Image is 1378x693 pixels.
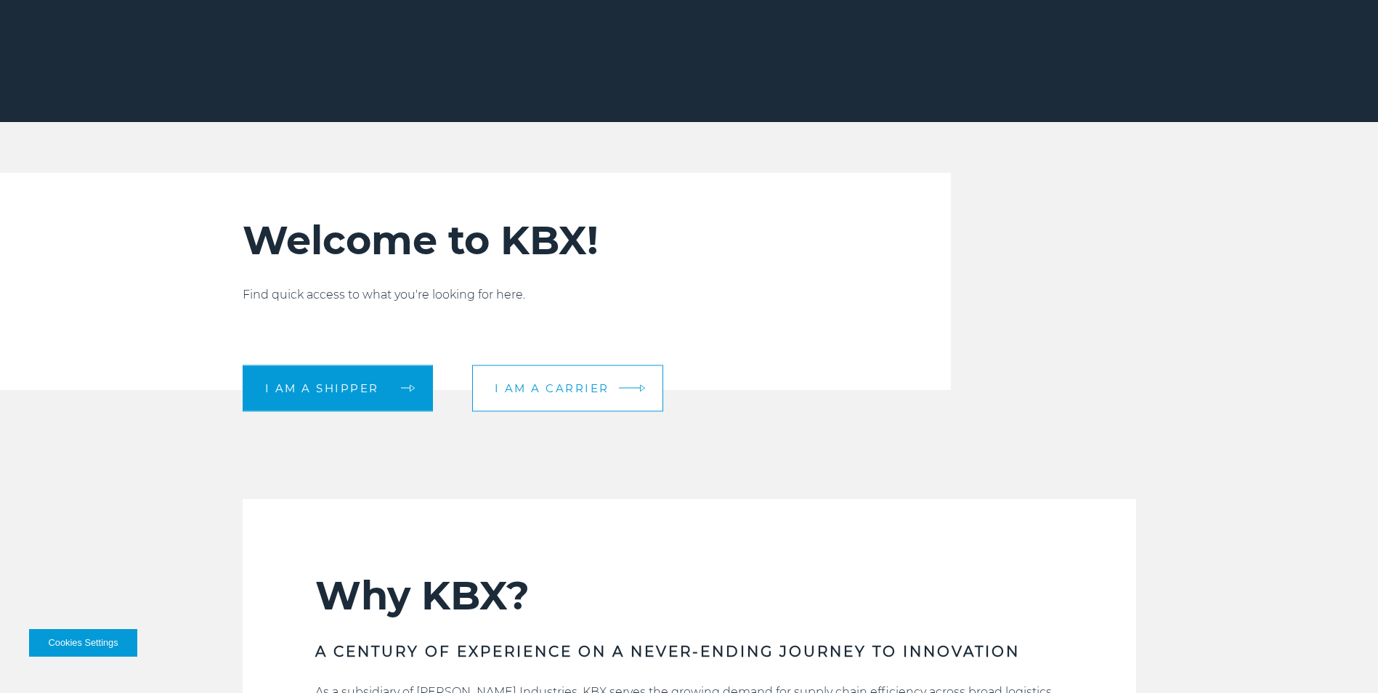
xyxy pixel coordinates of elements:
h2: Welcome to KBX! [243,216,863,264]
span: I am a shipper [265,383,379,394]
a: I am a shipper arrow arrow [243,365,433,411]
button: Cookies Settings [29,629,137,657]
a: I am a carrier arrow arrow [472,365,663,411]
h2: Why KBX? [315,572,1063,620]
p: Find quick access to what you're looking for here. [243,286,863,304]
img: arrow [639,384,645,392]
span: I am a carrier [495,383,609,394]
h3: A CENTURY OF EXPERIENCE ON A NEVER-ENDING JOURNEY TO INNOVATION [315,641,1063,662]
